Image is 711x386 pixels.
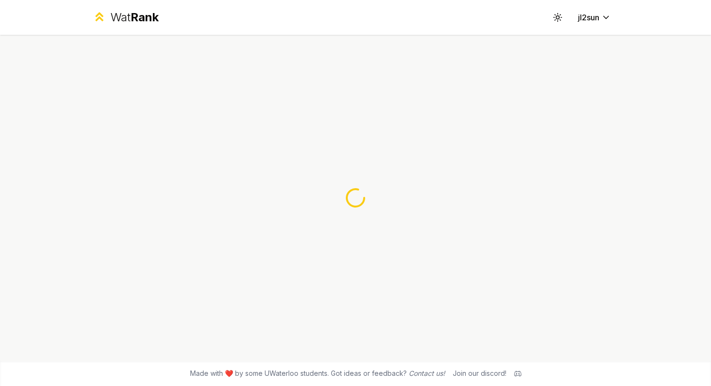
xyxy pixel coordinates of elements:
div: Wat [110,10,159,25]
button: jl2sun [570,9,619,26]
a: WatRank [92,10,159,25]
a: Contact us! [409,369,445,377]
span: Made with ❤️ by some UWaterloo students. Got ideas or feedback? [190,369,445,378]
span: jl2sun [578,12,599,23]
div: Join our discord! [453,369,506,378]
span: Rank [131,10,159,24]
